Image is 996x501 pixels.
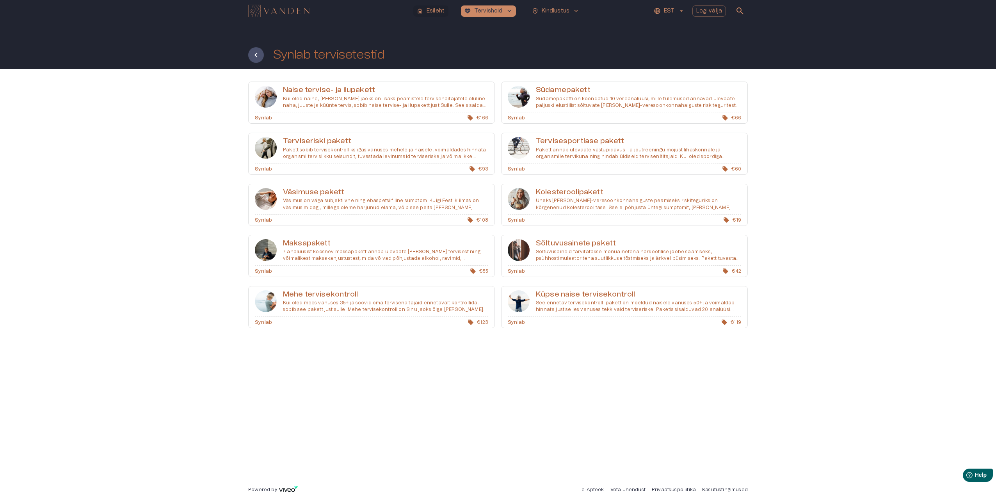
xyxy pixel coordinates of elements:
h6: Mehe tervisekontroll [283,290,488,300]
p: 7 analüüsist koosnev maksapakett annab ülevaate [PERSON_NAME] tervisest ning võimalikest maksakah... [283,249,488,262]
p: Kui oled naine, [PERSON_NAME] jaoks on lisaks peamistele tervisenäitajatele oluline naha, juuste ... [283,96,488,109]
p: See ennetav tervisekontrolli pakett on mõeldud naisele vanuses 50+ ja võimaldab hinnata just sell... [536,300,741,313]
p: € 19 [722,217,741,224]
h6: Küpse naise tervisekontroll [536,290,741,300]
h6: Väsimuse pakett [283,187,488,198]
img: SYNLAB-narkotestimine.jpeg [508,239,530,261]
p: Kui oled mees vanuses 35+ ja soovid oma tervisenäitajaid ennetavalt kontrollida, sobib see pakett... [283,300,488,313]
span: search [735,6,745,16]
img: SYNLAB_mehe-tervisekontroll.jpeg [255,290,277,312]
h1: Synlab tervisetestid [273,48,384,62]
p: € 119 [720,319,741,326]
img: SYNLAB_tervisesportlasepakett.jpeg [508,137,530,159]
p: € 166 [466,114,488,121]
iframe: Help widget launcher [935,465,996,487]
a: Kasutustingimused [702,487,748,492]
p: Pakett sobib tervisekontrolliks igas vanuses mehele ja naisele, võimaldades hinnata organismi ter... [283,147,488,160]
p: Synlab [255,319,272,326]
button: homeEsileht [413,5,448,17]
span: home [416,7,423,14]
button: open search modal [732,3,748,19]
p: € 66 [720,114,741,121]
button: health_and_safetyKindlustuskeyboard_arrow_down [528,5,583,17]
img: SYNLAB_kypse-naise-tervisekontroll.jpeg [508,290,530,312]
p: Synlab [255,114,272,121]
span: ecg_heart [464,7,471,14]
img: Vanden logo [248,5,309,17]
p: Üheks [PERSON_NAME]-veresoonkonnahaiguste peamiseks riskiteguriks on kõrgenenud kolesteroolitase.... [536,197,741,211]
span: keyboard_arrow_down [573,7,580,14]
h6: Kolesteroolipakett [536,187,741,198]
p: € 55 [468,268,488,275]
img: SYNLAB_naisetervisejailupakett.jpeg [255,86,277,108]
p: Südamepaketti on koondatud 10 vereanalüüsi, mille tulemused annavad ülevaate paljuski elustiilist... [536,96,741,109]
p: Tervishoid [474,7,503,15]
p: € 123 [466,319,488,326]
p: Synlab [508,114,525,121]
img: SYNLAB_vasimus.png [255,188,277,210]
p: Synlab [255,268,272,275]
p: € 42 [721,268,741,275]
span: health_and_safety [532,7,539,14]
button: Logi välja [692,5,726,17]
h6: Terviseriski pakett [283,136,488,147]
span: keyboard_arrow_down [506,7,513,14]
a: Privaatsuspoliitika [652,487,696,492]
img: SYNLAB_sudamepakett.jpeg [508,86,530,108]
p: EST [664,7,674,15]
img: SYNLAB_terviseriski-pakett.jpeg [255,137,277,159]
img: SYNLAB_kolesteroolipakett.jpeg [508,188,530,210]
p: Synlab [255,217,272,224]
p: Powered by [248,487,277,493]
h6: Maksapakett [283,238,488,249]
button: Tagasi [248,47,264,63]
p: Synlab [508,165,525,172]
button: ecg_heartTervishoidkeyboard_arrow_down [461,5,516,17]
p: € 108 [466,217,488,224]
p: Pakett annab ülevaate vastupidavus- ja jõutreeningu mõjust lihaskonnale ja organismile tervikuna ... [536,147,741,160]
p: Kindlustus [542,7,570,15]
p: Esileht [427,7,445,15]
p: € 93 [468,165,488,172]
p: € 60 [720,165,741,172]
p: Synlab [508,268,525,275]
p: Väsimus on väga subjektiivne ning ebaspetsiifiline sümptom. Kuigi Eesti kliimas on väsimus midagi... [283,197,488,211]
p: Synlab [255,165,272,172]
h6: Sõltuvusainete pakett [536,238,741,249]
h6: Südamepakett [536,85,741,96]
a: Navigate to homepage [248,5,410,16]
p: Logi välja [696,7,722,15]
p: Sõltuvusaineid tarvitatakse mõnuainetena narkootilise joobe saamiseks, psühhostimulaatoritena suu... [536,249,741,262]
p: Synlab [508,217,525,224]
h6: Naise tervise- ja ilupakett [283,85,488,96]
p: Võta ühendust [610,487,646,493]
img: SYNLAB_maksapakett.jpeg [255,239,277,261]
h6: Tervisesportlase pakett [536,136,741,147]
p: Synlab [508,319,525,326]
a: e-Apteek [582,487,604,492]
button: EST [653,5,686,17]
